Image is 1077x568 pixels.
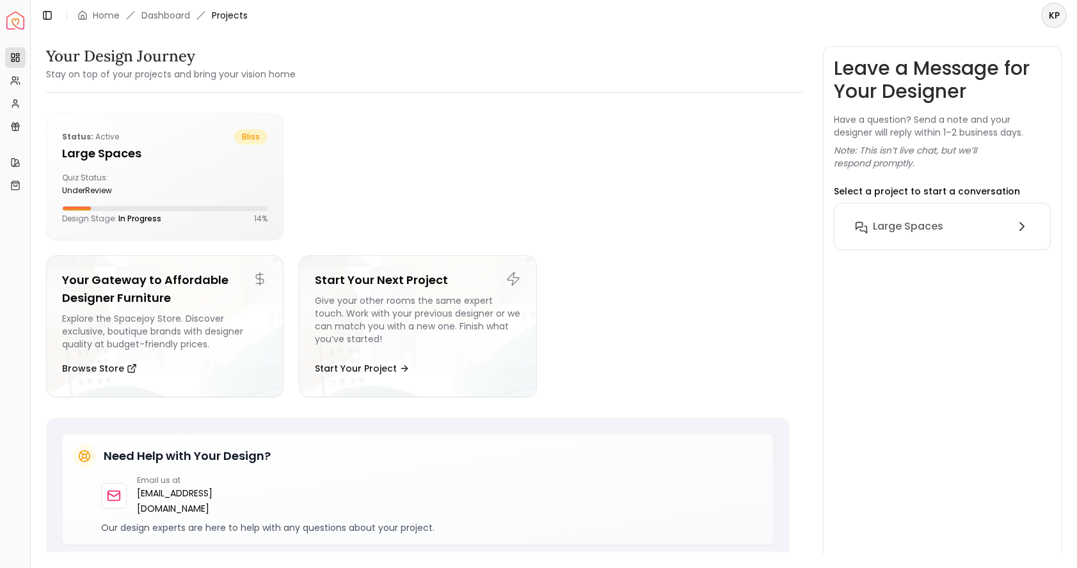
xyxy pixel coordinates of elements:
p: active [62,129,119,145]
h5: Large Spaces [62,145,267,162]
b: Status: [62,131,93,142]
div: Quiz Status: [62,173,160,196]
h5: Start Your Next Project [315,271,520,289]
p: Note: This isn’t live chat, but we’ll respond promptly. [834,144,1051,170]
a: Your Gateway to Affordable Designer FurnitureExplore the Spacejoy Store. Discover exclusive, bout... [46,255,283,397]
span: Projects [212,9,248,22]
h6: Large Spaces [873,219,943,234]
button: Large Spaces [845,214,1040,239]
button: Start Your Project [315,356,410,381]
a: Start Your Next ProjectGive your other rooms the same expert touch. Work with your previous desig... [299,255,536,397]
h3: Your Design Journey [46,46,296,67]
small: Stay on top of your projects and bring your vision home [46,68,296,81]
h5: Need Help with Your Design? [104,447,271,465]
div: Give your other rooms the same expert touch. Work with your previous designer or we can match you... [315,294,520,351]
a: Dashboard [141,9,190,22]
span: KP [1042,4,1065,27]
h5: Your Gateway to Affordable Designer Furniture [62,271,267,307]
p: Our design experts are here to help with any questions about your project. [101,521,763,534]
p: Have a question? Send a note and your designer will reply within 1–2 business days. [834,113,1051,139]
p: Design Stage: [62,214,161,224]
a: Home [93,9,120,22]
button: Browse Store [62,356,137,381]
nav: breadcrumb [77,9,248,22]
p: 14 % [254,214,267,224]
h3: Leave a Message for Your Designer [834,57,1051,103]
a: Spacejoy [6,12,24,29]
img: Spacejoy Logo [6,12,24,29]
span: In Progress [118,213,161,224]
a: [EMAIL_ADDRESS][DOMAIN_NAME] [137,485,251,516]
span: bliss [234,129,267,145]
div: Explore the Spacejoy Store. Discover exclusive, boutique brands with designer quality at budget-f... [62,312,267,351]
div: underReview [62,185,160,196]
p: Email us at [137,475,251,485]
button: KP [1041,3,1067,28]
p: Select a project to start a conversation [834,185,1020,198]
